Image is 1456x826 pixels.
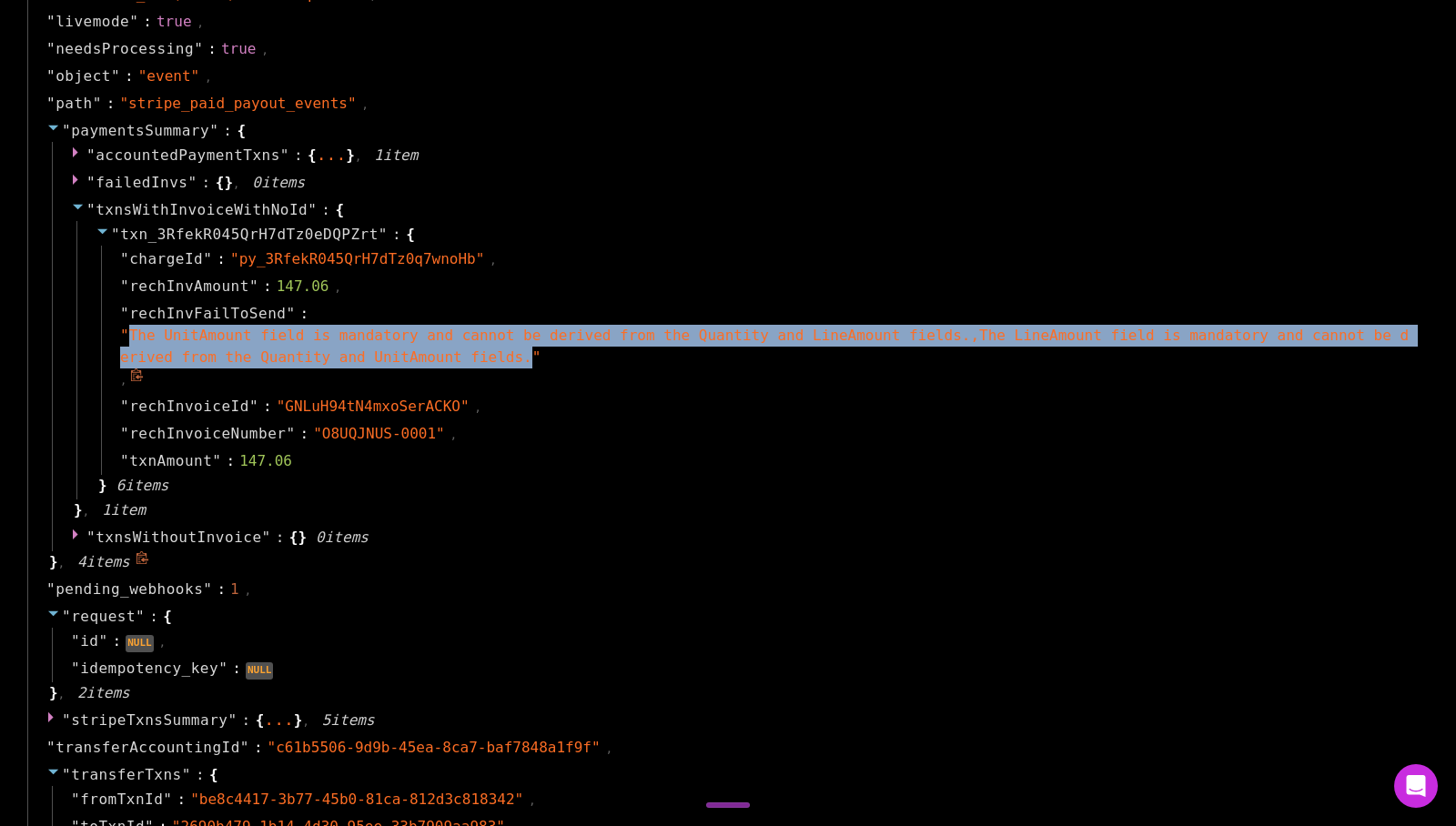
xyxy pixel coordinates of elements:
[58,686,65,702] span: ,
[77,553,130,570] span: 4 item s
[143,11,152,33] span: :
[217,579,226,600] span: :
[182,766,191,783] span: "
[56,11,129,33] span: livemode
[46,40,56,57] span: "
[71,660,80,677] span: "
[196,764,205,786] span: :
[224,172,233,194] span: }
[256,710,265,731] span: {
[96,529,261,546] span: txnsWithoutInvoice
[606,740,612,757] span: ,
[263,396,272,418] span: :
[202,172,211,194] span: :
[129,248,203,270] span: chargeId
[300,423,309,445] span: :
[83,503,89,519] span: ,
[71,499,83,521] span: }
[321,199,330,221] span: :
[157,11,192,33] div: true
[125,65,134,87] span: :
[136,608,145,625] span: "
[221,38,257,60] div: true
[86,146,96,164] span: "
[286,425,295,442] span: "
[334,279,340,296] span: ,
[80,658,218,680] span: idempotency_key
[46,682,58,704] span: }
[209,122,218,139] span: "
[46,13,56,30] span: "
[529,792,535,809] span: ,
[56,93,93,115] span: path
[218,660,227,677] span: "
[71,766,182,783] span: transferTxns
[62,766,71,783] span: "
[322,711,375,729] span: 5 item s
[289,527,298,549] span: {
[163,791,172,808] span: "
[96,174,187,191] span: failedInvs
[111,67,120,85] span: "
[46,739,56,756] span: "
[71,791,80,808] span: "
[106,93,116,115] span: :
[490,252,496,268] span: ,
[406,224,415,246] span: {
[237,120,246,142] span: {
[239,450,292,472] div: 147.06
[475,399,481,416] span: ,
[308,145,317,166] span: {
[120,277,129,295] span: "
[346,145,355,166] span: }
[129,276,249,297] span: rechInvAmount
[86,529,96,546] span: "
[277,276,329,297] div: 147.06
[71,632,80,650] span: "
[1394,764,1438,808] div: Open Intercom Messenger
[129,13,138,30] span: "
[46,580,56,598] span: "
[216,172,225,194] span: {
[96,146,280,164] span: accountedPaymentTxns
[163,606,172,628] span: {
[254,737,263,759] span: :
[136,551,152,573] span: Copy to clipboard
[138,67,199,85] span: " event "
[249,277,258,295] span: "
[230,250,484,267] span: " py_3RfekR045QrH7dTz0q7wnoHb "
[203,580,212,598] span: "
[102,501,146,519] span: 1 item
[230,579,239,600] div: 1
[362,96,369,113] span: ,
[212,452,221,469] span: "
[120,425,129,442] span: "
[98,632,107,650] span: "
[116,477,169,494] span: 6 item s
[111,226,120,243] span: "
[56,38,194,60] span: needsProcessing
[120,452,129,469] span: "
[58,555,65,571] span: ,
[245,582,251,599] span: ,
[223,120,232,142] span: :
[298,527,307,549] span: }
[355,148,361,165] span: ,
[450,427,457,443] span: ,
[308,201,317,218] span: "
[56,737,240,759] span: transferAccountingId
[286,305,295,322] span: "
[268,739,601,756] span: " c61b5506-9d9b-45ea-8ca7-baf7848a1f9f "
[190,791,523,808] span: " be8c4417-3b77-45b0-81ca-812d3c818342 "
[203,250,212,267] span: "
[392,224,401,246] span: :
[62,122,71,139] span: "
[80,789,163,811] span: fromTxnId
[232,658,241,680] span: :
[294,145,303,166] span: :
[252,174,305,191] span: 0 item s
[316,529,369,546] span: 0 item s
[80,630,98,652] span: id
[120,305,129,322] span: "
[280,146,289,164] span: "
